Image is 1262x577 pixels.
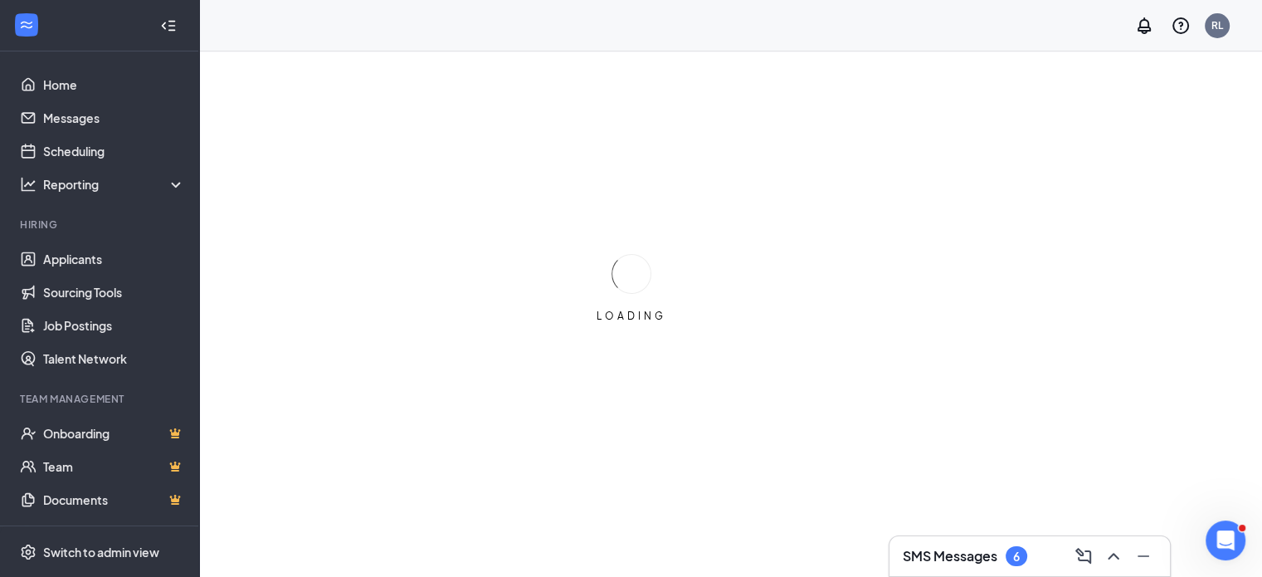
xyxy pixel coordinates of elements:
div: Reporting [43,176,186,193]
div: RL [1211,18,1223,32]
a: Scheduling [43,134,185,168]
a: Messages [43,101,185,134]
a: Home [43,68,185,101]
a: OnboardingCrown [43,417,185,450]
div: LOADING [590,309,673,323]
svg: Analysis [20,176,37,193]
button: Minimize [1130,543,1157,570]
h3: SMS Messages [903,547,997,565]
svg: QuestionInfo [1171,16,1191,36]
a: Applicants [43,242,185,276]
iframe: Intercom live chat [1206,521,1245,560]
a: Job Postings [43,309,185,342]
svg: Collapse [160,17,177,34]
div: Team Management [20,392,182,406]
div: 6 [1013,550,1020,564]
svg: WorkstreamLogo [18,17,35,33]
svg: Settings [20,544,37,560]
svg: Notifications [1134,16,1154,36]
div: Hiring [20,218,182,232]
a: Talent Network [43,342,185,375]
a: Sourcing Tools [43,276,185,309]
a: DocumentsCrown [43,483,185,516]
button: ChevronUp [1100,543,1127,570]
button: ComposeMessage [1070,543,1097,570]
svg: Minimize [1133,546,1153,566]
a: SurveysCrown [43,516,185,550]
div: Switch to admin view [43,544,159,560]
svg: ChevronUp [1104,546,1123,566]
svg: ComposeMessage [1074,546,1094,566]
a: TeamCrown [43,450,185,483]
